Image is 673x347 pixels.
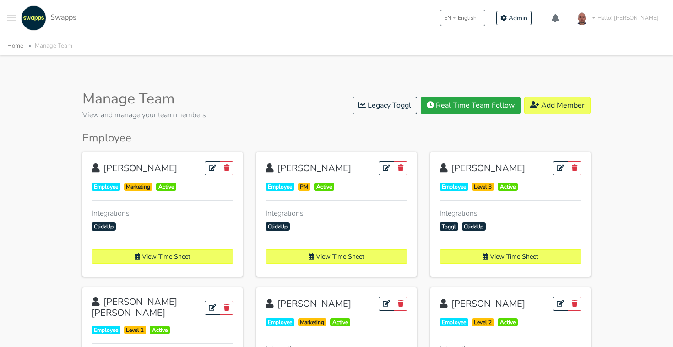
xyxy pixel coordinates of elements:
span: Integrations [440,208,581,219]
a: Swapps [19,5,76,31]
span: Employee [92,326,120,334]
a: View Time Sheet [92,249,233,264]
span: ClickUp [462,222,486,231]
a: Add Member [524,97,591,114]
h1: Manage Team [82,90,206,108]
a: Admin [496,11,532,25]
li: Manage Team [25,41,72,51]
p: View and manage your team members [82,109,206,120]
span: Employee [266,183,294,191]
span: ClickUp [92,222,116,231]
span: Marketing [298,318,327,326]
a: [PERSON_NAME] [266,162,351,174]
h3: Employee [82,131,591,145]
span: Marketing [124,183,153,191]
a: View Time Sheet [266,249,407,264]
span: Employee [440,318,468,326]
span: Employee [92,183,120,191]
a: [PERSON_NAME] [92,162,177,174]
button: Toggle navigation menu [7,5,16,31]
span: PM [298,183,311,191]
span: Active [498,318,518,326]
span: Level 3 [472,183,494,191]
a: Real Time Team Follow [421,97,521,114]
a: View Time Sheet [440,249,581,264]
a: Home [7,42,23,50]
img: foto-andres-documento.jpeg [573,9,591,27]
span: Toggl [440,222,458,231]
span: Admin [509,14,527,22]
span: Integrations [266,208,407,219]
span: Hello! [PERSON_NAME] [597,14,658,22]
button: ENEnglish [440,10,485,26]
span: Active [156,183,176,191]
span: English [458,14,477,22]
a: Hello! [PERSON_NAME] [569,5,666,31]
span: Active [498,183,518,191]
img: swapps-linkedin-v2.jpg [21,5,46,31]
span: ClickUp [266,222,290,231]
a: Legacy Toggl [353,97,417,114]
span: Level 1 [124,326,147,334]
span: Active [330,318,350,326]
span: Employee [266,318,294,326]
span: Active [314,183,334,191]
a: [PERSON_NAME] [PERSON_NAME] [92,296,177,319]
span: Integrations [92,208,233,219]
span: Active [150,326,170,334]
span: Employee [440,183,468,191]
span: Level 2 [472,318,494,326]
a: [PERSON_NAME] [266,298,351,310]
span: Swapps [50,12,76,22]
a: [PERSON_NAME] [440,298,525,310]
a: [PERSON_NAME] [440,162,525,174]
